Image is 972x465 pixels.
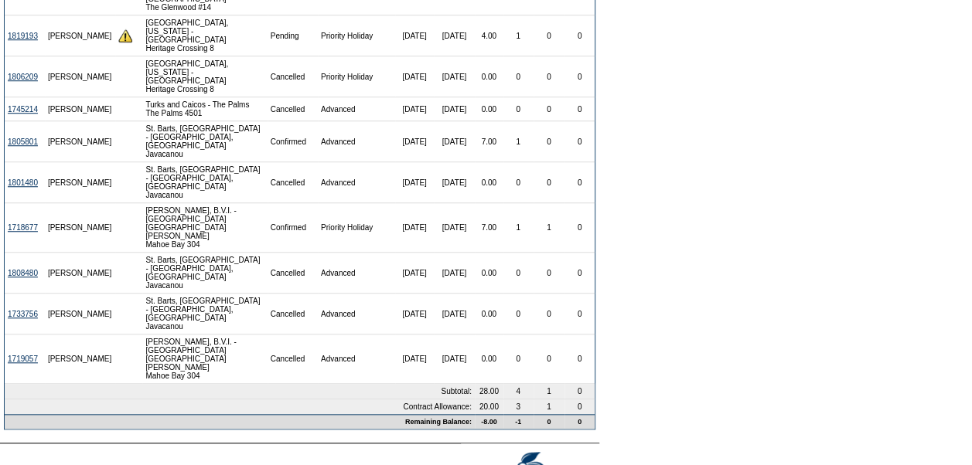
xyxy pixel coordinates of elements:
td: Cancelled [268,97,318,121]
td: 0 [564,162,595,203]
td: 0 [503,294,534,334]
td: 1 [503,15,534,56]
td: Priority Holiday [318,15,395,56]
td: [PERSON_NAME] [45,162,115,203]
td: 0 [564,399,595,414]
td: 4 [503,384,534,399]
td: 4.00 [475,15,503,56]
td: St. Barts, [GEOGRAPHIC_DATA] - [GEOGRAPHIC_DATA], [GEOGRAPHIC_DATA] Javacanou [142,121,267,162]
img: There are insufficient days and/or tokens to cover this reservation [118,29,132,42]
td: Advanced [318,294,395,334]
td: 7.00 [475,203,503,253]
a: 1805801 [8,137,38,146]
td: 0 [564,384,595,399]
td: Contract Allowance: [5,399,475,414]
td: St. Barts, [GEOGRAPHIC_DATA] - [GEOGRAPHIC_DATA], [GEOGRAPHIC_DATA] Javacanou [142,253,267,294]
td: 0 [564,253,595,294]
a: 1745214 [8,105,38,114]
td: [PERSON_NAME], B.V.I. - [GEOGRAPHIC_DATA] [GEOGRAPHIC_DATA][PERSON_NAME] Mahoe Bay 304 [142,334,267,384]
td: 0 [564,203,595,253]
td: [PERSON_NAME], B.V.I. - [GEOGRAPHIC_DATA] [GEOGRAPHIC_DATA][PERSON_NAME] Mahoe Bay 304 [142,203,267,253]
td: 0 [503,253,534,294]
td: [PERSON_NAME] [45,253,115,294]
td: [DATE] [434,294,475,334]
a: 1808480 [8,269,38,277]
td: Advanced [318,121,395,162]
td: 0 [564,334,595,384]
td: [DATE] [434,334,475,384]
td: Confirmed [268,203,318,253]
td: Advanced [318,162,395,203]
td: 0.00 [475,334,503,384]
td: 0 [564,414,595,429]
td: 0 [534,97,565,121]
td: St. Barts, [GEOGRAPHIC_DATA] - [GEOGRAPHIC_DATA], [GEOGRAPHIC_DATA] Javacanou [142,162,267,203]
td: 1 [534,384,565,399]
a: 1806209 [8,73,38,81]
td: [DATE] [434,253,475,294]
td: 1 [534,399,565,414]
td: [DATE] [395,253,434,294]
td: 0 [534,15,565,56]
td: 0.00 [475,162,503,203]
a: 1718677 [8,223,38,232]
td: 0 [503,334,534,384]
td: 0 [534,414,565,429]
td: -1 [503,414,534,429]
td: Advanced [318,253,395,294]
td: 0 [564,294,595,334]
td: [DATE] [395,97,434,121]
td: 0 [534,334,565,384]
td: 0.00 [475,294,503,334]
td: [DATE] [434,203,475,253]
td: 1 [503,203,534,253]
td: Advanced [318,97,395,121]
td: [DATE] [395,162,434,203]
td: [PERSON_NAME] [45,56,115,97]
td: Cancelled [268,56,318,97]
td: Priority Holiday [318,56,395,97]
td: Confirmed [268,121,318,162]
td: [PERSON_NAME] [45,334,115,384]
td: 1 [503,121,534,162]
td: 0 [564,56,595,97]
td: 0 [564,121,595,162]
td: [DATE] [434,162,475,203]
td: Cancelled [268,334,318,384]
td: Remaining Balance: [5,414,475,429]
td: [GEOGRAPHIC_DATA], [US_STATE] - [GEOGRAPHIC_DATA] Heritage Crossing 8 [142,15,267,56]
td: 0 [534,162,565,203]
td: Priority Holiday [318,203,395,253]
td: [PERSON_NAME] [45,203,115,253]
td: 0 [503,56,534,97]
td: 0 [503,97,534,121]
td: 0 [564,15,595,56]
td: [DATE] [434,56,475,97]
td: 3 [503,399,534,414]
td: 0 [534,294,565,334]
td: St. Barts, [GEOGRAPHIC_DATA] - [GEOGRAPHIC_DATA], [GEOGRAPHIC_DATA] Javacanou [142,294,267,334]
td: 20.00 [475,399,503,414]
td: 1 [534,203,565,253]
a: 1819193 [8,32,38,40]
td: Subtotal: [5,384,475,399]
td: Turks and Caicos - The Palms The Palms 4501 [142,97,267,121]
td: 0.00 [475,56,503,97]
td: 0 [534,56,565,97]
td: [DATE] [395,294,434,334]
td: [DATE] [434,97,475,121]
td: Cancelled [268,162,318,203]
td: [PERSON_NAME] [45,121,115,162]
td: 7.00 [475,121,503,162]
td: 0 [503,162,534,203]
td: 0.00 [475,253,503,294]
td: 0 [534,253,565,294]
td: -8.00 [475,414,503,429]
td: [DATE] [395,121,434,162]
a: 1801480 [8,178,38,187]
td: 0 [564,97,595,121]
td: [DATE] [395,56,434,97]
td: Pending [268,15,318,56]
td: 0.00 [475,97,503,121]
td: Cancelled [268,294,318,334]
